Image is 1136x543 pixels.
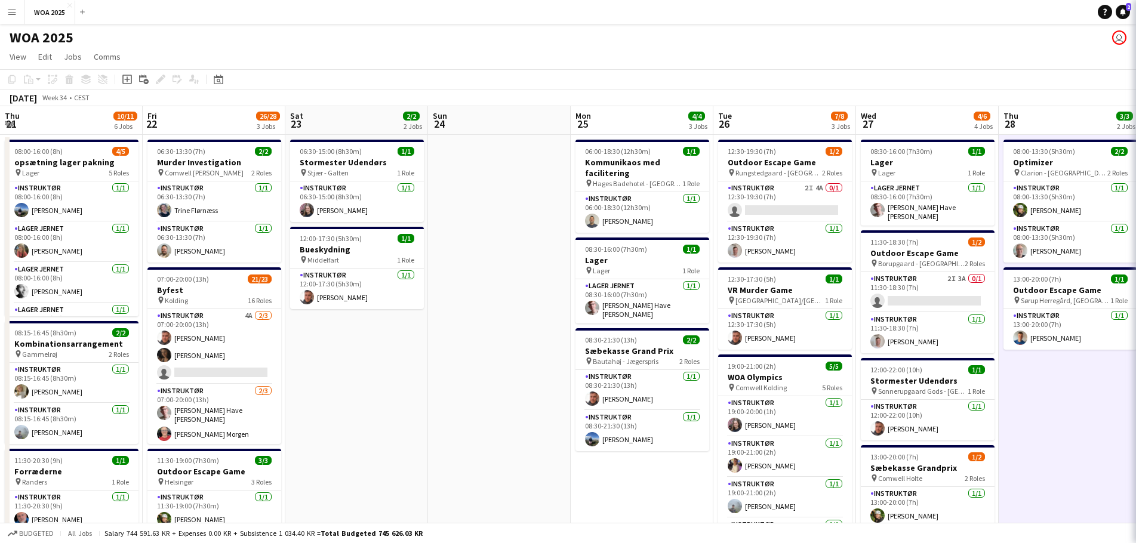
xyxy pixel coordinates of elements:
[728,362,776,371] span: 19:00-21:00 (2h)
[575,255,709,266] h3: Lager
[24,1,75,24] button: WOA 2025
[718,140,852,263] div: 12:30-19:30 (7h)1/2Outdoor Escape Game Rungstedgaard - [GEOGRAPHIC_DATA]2 RolesInstruktør2I4A0/11...
[307,255,339,264] span: Middelfart
[575,411,709,451] app-card-role: Instruktør1/108:30-21:30 (13h)[PERSON_NAME]
[5,222,138,263] app-card-role: Lager Jernet1/108:00-16:00 (8h)[PERSON_NAME]
[109,350,129,359] span: 2 Roles
[5,263,138,303] app-card-role: Lager Jernet1/108:00-16:00 (8h)[PERSON_NAME]
[878,474,922,483] span: Comwell Holte
[585,335,637,344] span: 08:30-21:30 (13h)
[290,227,424,309] app-job-card: 12:00-17:30 (5h30m)1/1Bueskydning Middelfart1 RoleInstruktør1/112:00-17:30 (5h30m)[PERSON_NAME]
[679,357,700,366] span: 2 Roles
[112,456,129,465] span: 1/1
[5,303,138,344] app-card-role: Lager Jernet1/108:00-16:00 (8h)
[861,230,995,353] app-job-card: 11:30-18:30 (7h)1/2Outdoor Escape Game Borupgaard - [GEOGRAPHIC_DATA]2 RolesInstruktør2I3A0/111:3...
[255,456,272,465] span: 3/3
[397,168,414,177] span: 1 Role
[112,328,129,337] span: 2/2
[147,384,281,463] app-card-role: Instruktør2/307:00-20:00 (13h)[PERSON_NAME] Have [PERSON_NAME][PERSON_NAME] Morgen
[716,117,732,131] span: 26
[718,267,852,350] app-job-card: 12:30-17:30 (5h)1/1VR Murder Game [GEOGRAPHIC_DATA]/[GEOGRAPHIC_DATA]1 RoleInstruktør1/112:30-17:...
[147,110,157,121] span: Fri
[257,122,279,131] div: 3 Jobs
[575,328,709,451] div: 08:30-21:30 (13h)2/2Sæbekasse Grand Prix Bautahøj - Jægerspris2 RolesInstruktør1/108:30-21:30 (13...
[5,157,138,168] h3: opsætning lager pakning
[575,370,709,411] app-card-role: Instruktør1/108:30-21:30 (13h)[PERSON_NAME]
[688,112,705,121] span: 4/4
[307,168,349,177] span: Stjær - Galten
[5,140,138,316] div: 08:00-16:00 (8h)4/5opsætning lager pakning Lager5 RolesInstruktør1/108:00-16:00 (8h)[PERSON_NAME]...
[735,383,787,392] span: Comwell Kolding
[404,122,422,131] div: 2 Jobs
[575,237,709,323] div: 08:30-16:00 (7h30m)1/1Lager Lager1 RoleLager Jernet1/108:30-16:00 (7h30m)[PERSON_NAME] Have [PERS...
[147,140,281,263] app-job-card: 06:30-13:30 (7h)2/2Murder Investigation Comwell [PERSON_NAME]2 RolesInstruktør1/106:30-13:30 (7h)...
[1013,274,1061,283] span: 13:00-20:00 (7h)
[718,354,852,531] app-job-card: 19:00-21:00 (2h)5/5WOA Olympics Comwell Kolding5 RolesInstruktør1/119:00-20:00 (1h)[PERSON_NAME]I...
[3,117,20,131] span: 21
[826,147,842,156] span: 1/2
[575,345,709,356] h3: Sæbekasse Grand Prix
[718,396,852,437] app-card-role: Instruktør1/119:00-20:00 (1h)[PERSON_NAME]
[870,237,919,246] span: 11:30-18:30 (7h)
[431,117,447,131] span: 24
[735,296,825,305] span: [GEOGRAPHIC_DATA]/[GEOGRAPHIC_DATA]
[5,449,138,531] div: 11:30-20:30 (9h)1/1Forræderne Randers1 RoleInstruktør1/111:30-20:30 (9h)[PERSON_NAME]
[109,168,129,177] span: 5 Roles
[1021,296,1110,305] span: Sørup Herregård, [GEOGRAPHIC_DATA]
[147,466,281,477] h3: Outdoor Escape Game
[147,285,281,295] h3: Byfest
[38,51,52,62] span: Edit
[1111,147,1128,156] span: 2/2
[22,477,47,486] span: Randers
[165,477,193,486] span: Helsingør
[718,437,852,477] app-card-role: Instruktør1/119:00-21:00 (2h)[PERSON_NAME]
[832,122,850,131] div: 3 Jobs
[157,147,205,156] span: 06:30-13:30 (7h)
[22,168,39,177] span: Lager
[878,387,968,396] span: Sonnerupgaard Gods - [GEOGRAPHIC_DATA]
[574,117,591,131] span: 25
[968,387,985,396] span: 1 Role
[861,272,995,313] app-card-role: Instruktør2I3A0/111:30-18:30 (7h)
[689,122,707,131] div: 3 Jobs
[146,117,157,131] span: 22
[403,112,420,121] span: 2/2
[147,267,281,444] app-job-card: 07:00-20:00 (13h)21/23Byfest Kolding16 RolesInstruktør4A2/307:00-20:00 (13h)[PERSON_NAME][PERSON_...
[147,309,281,384] app-card-role: Instruktør4A2/307:00-20:00 (13h)[PERSON_NAME][PERSON_NAME]
[5,363,138,403] app-card-role: Instruktør1/108:15-16:45 (8h30m)[PERSON_NAME]
[256,112,280,121] span: 26/28
[112,147,129,156] span: 4/5
[965,474,985,483] span: 2 Roles
[968,452,985,461] span: 1/2
[59,49,87,64] a: Jobs
[147,222,281,263] app-card-role: Instruktør1/106:30-13:30 (7h)[PERSON_NAME]
[1110,296,1128,305] span: 1 Role
[22,350,57,359] span: Gammelrøj
[5,321,138,444] app-job-card: 08:15-16:45 (8h30m)2/2Kombinationsarrangement Gammelrøj2 RolesInstruktør1/108:15-16:45 (8h30m)[PE...
[147,181,281,222] app-card-role: Instruktør1/106:30-13:30 (7h)Trine Flørnæss
[861,358,995,440] app-job-card: 12:00-22:00 (10h)1/1Stormester Udendørs Sonnerupgaard Gods - [GEOGRAPHIC_DATA]1 RoleInstruktør1/1...
[861,400,995,440] app-card-role: Instruktør1/112:00-22:00 (10h)[PERSON_NAME]
[255,147,272,156] span: 2/2
[5,403,138,444] app-card-role: Instruktør1/108:15-16:45 (8h30m)[PERSON_NAME]
[575,140,709,233] app-job-card: 06:00-18:30 (12h30m)1/1Kommunikaos med facilitering Hages Badehotel - [GEOGRAPHIC_DATA]1 RoleInst...
[861,248,995,258] h3: Outdoor Escape Game
[251,168,272,177] span: 2 Roles
[10,29,73,47] h1: WOA 2025
[1013,147,1075,156] span: 08:00-13:30 (5h30m)
[300,234,362,243] span: 12:00-17:30 (5h30m)
[290,157,424,168] h3: Stormester Udendørs
[165,296,188,305] span: Kolding
[5,338,138,349] h3: Kombinationsarrangement
[575,157,709,178] h3: Kommunikaos med facilitering
[870,147,932,156] span: 08:30-16:00 (7h30m)
[1126,3,1131,11] span: 2
[248,296,272,305] span: 16 Roles
[826,274,842,283] span: 1/1
[290,181,424,222] app-card-role: Instruktør1/106:30-15:00 (8h30m)[PERSON_NAME]
[157,274,209,283] span: 07:00-20:00 (13h)
[878,259,965,268] span: Borupgaard - [GEOGRAPHIC_DATA]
